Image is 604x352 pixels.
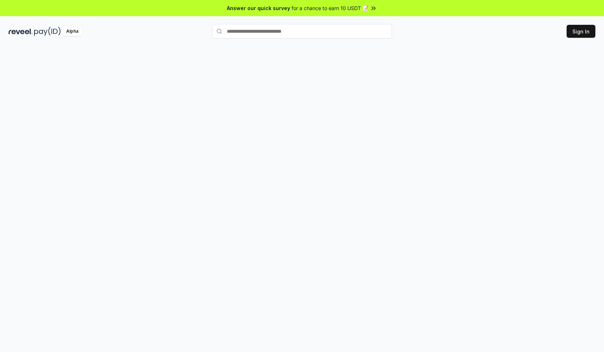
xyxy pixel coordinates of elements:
[292,4,369,12] span: for a chance to earn 10 USDT 📝
[9,27,33,36] img: reveel_dark
[567,25,595,38] button: Sign In
[62,27,82,36] div: Alpha
[227,4,290,12] span: Answer our quick survey
[34,27,61,36] img: pay_id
